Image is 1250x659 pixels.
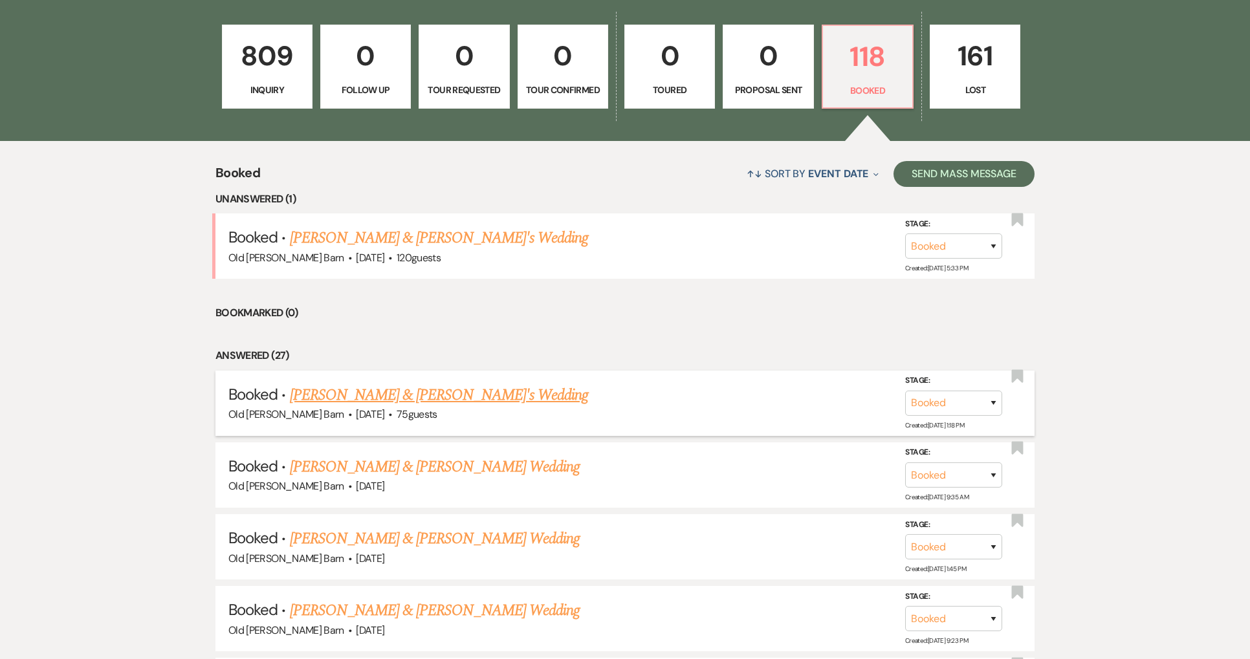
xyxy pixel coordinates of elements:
[356,251,384,265] span: [DATE]
[215,163,260,191] span: Booked
[723,25,813,109] a: 0Proposal Sent
[747,167,762,180] span: ↑↓
[320,25,411,109] a: 0Follow Up
[905,217,1002,232] label: Stage:
[228,623,344,637] span: Old [PERSON_NAME] Barn
[228,251,344,265] span: Old [PERSON_NAME] Barn
[356,623,384,637] span: [DATE]
[397,407,437,421] span: 75 guests
[526,34,600,78] p: 0
[905,421,964,429] span: Created: [DATE] 1:18 PM
[938,83,1012,97] p: Lost
[215,347,1035,364] li: Answered (27)
[905,264,968,272] span: Created: [DATE] 5:33 PM
[356,552,384,565] span: [DATE]
[624,25,715,109] a: 0Toured
[905,493,969,501] span: Created: [DATE] 9:35 AM
[419,25,509,109] a: 0Tour Requested
[741,157,884,191] button: Sort By Event Date
[633,83,707,97] p: Toured
[215,191,1035,208] li: Unanswered (1)
[427,34,501,78] p: 0
[230,83,304,97] p: Inquiry
[526,83,600,97] p: Tour Confirmed
[905,565,966,573] span: Created: [DATE] 1:45 PM
[356,407,384,421] span: [DATE]
[905,446,1002,460] label: Stage:
[329,83,402,97] p: Follow Up
[230,34,304,78] p: 809
[731,83,805,97] p: Proposal Sent
[228,227,278,247] span: Booked
[228,456,278,476] span: Booked
[427,83,501,97] p: Tour Requested
[894,161,1035,187] button: Send Mass Message
[228,384,278,404] span: Booked
[228,528,278,548] span: Booked
[905,590,1002,604] label: Stage:
[290,527,580,550] a: [PERSON_NAME] & [PERSON_NAME] Wedding
[831,83,905,98] p: Booked
[228,600,278,620] span: Booked
[290,384,589,407] a: [PERSON_NAME] & [PERSON_NAME]'s Wedding
[822,25,914,109] a: 118Booked
[329,34,402,78] p: 0
[228,552,344,565] span: Old [PERSON_NAME] Barn
[905,374,1002,388] label: Stage:
[905,636,968,645] span: Created: [DATE] 9:23 PM
[808,167,868,180] span: Event Date
[831,35,905,78] p: 118
[905,518,1002,532] label: Stage:
[397,251,441,265] span: 120 guests
[518,25,608,109] a: 0Tour Confirmed
[290,455,580,479] a: [PERSON_NAME] & [PERSON_NAME] Wedding
[731,34,805,78] p: 0
[290,599,580,622] a: [PERSON_NAME] & [PERSON_NAME] Wedding
[938,34,1012,78] p: 161
[228,407,344,421] span: Old [PERSON_NAME] Barn
[633,34,707,78] p: 0
[930,25,1020,109] a: 161Lost
[222,25,312,109] a: 809Inquiry
[290,226,589,250] a: [PERSON_NAME] & [PERSON_NAME]'s Wedding
[228,479,344,493] span: Old [PERSON_NAME] Barn
[356,479,384,493] span: [DATE]
[215,305,1035,321] li: Bookmarked (0)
